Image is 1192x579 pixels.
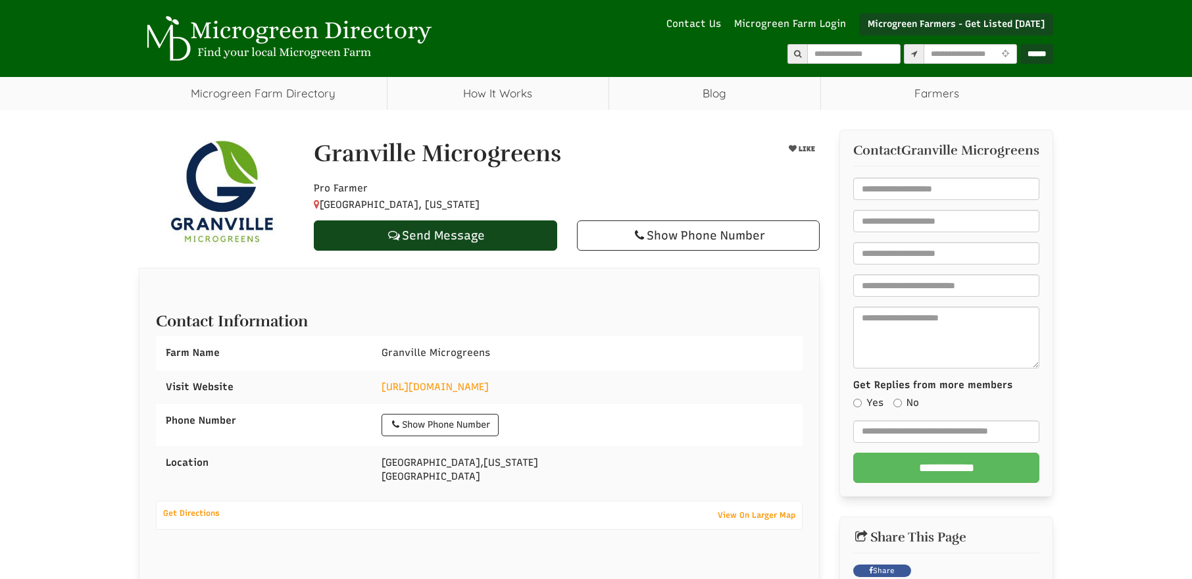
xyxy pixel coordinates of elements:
[711,506,802,524] a: View On Larger Map
[853,378,1012,392] label: Get Replies from more members
[901,143,1039,158] span: Granville Microgreens
[484,457,538,468] span: [US_STATE]
[139,16,435,62] img: Microgreen Directory
[156,404,372,438] div: Phone Number
[853,399,862,407] input: Yes
[588,228,808,243] div: Show Phone Number
[893,399,902,407] input: No
[157,505,226,521] a: Get Directions
[893,396,919,410] label: No
[382,347,490,359] span: Granville Microgreens
[821,77,1053,110] span: Farmers
[853,530,1039,545] h2: Share This Page
[999,50,1012,59] i: Use Current Location
[156,336,372,370] div: Farm Name
[853,565,911,578] a: Share
[797,145,815,153] span: LIKE
[314,141,561,167] h1: Granville Microgreens
[387,77,608,110] a: How It Works
[734,17,853,31] a: Microgreen Farm Login
[859,13,1053,36] a: Microgreen Farmers - Get Listed [DATE]
[382,381,489,393] a: [URL][DOMAIN_NAME]
[156,306,803,330] h2: Contact Information
[853,143,1039,158] h3: Contact
[314,220,557,251] a: Send Message
[660,17,728,31] a: Contact Us
[390,418,490,432] div: Show Phone Number
[382,457,480,468] span: [GEOGRAPHIC_DATA]
[156,130,287,261] img: Contact Granville Microgreens
[784,141,820,157] button: LIKE
[139,77,387,110] a: Microgreen Farm Directory
[853,396,883,410] label: Yes
[372,446,803,494] div: , [GEOGRAPHIC_DATA]
[314,182,368,194] span: Pro Farmer
[609,77,820,110] a: Blog
[156,446,372,480] div: Location
[314,199,480,211] span: [GEOGRAPHIC_DATA], [US_STATE]
[156,370,372,404] div: Visit Website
